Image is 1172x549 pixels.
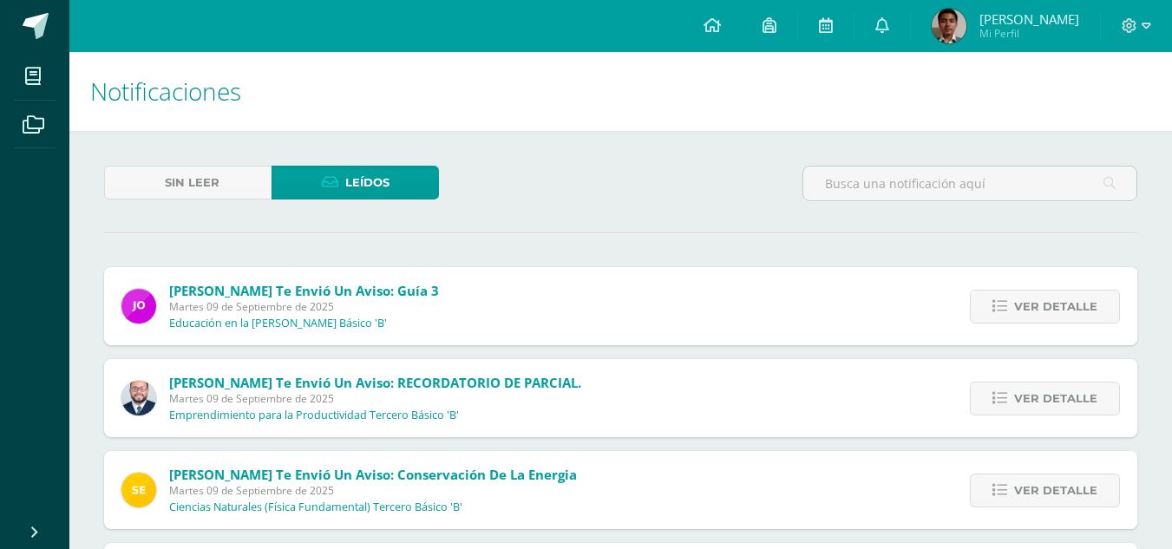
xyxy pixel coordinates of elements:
span: Sin leer [165,167,219,199]
span: [PERSON_NAME] te envió un aviso: RECORDATORIO DE PARCIAL. [169,374,581,391]
span: Martes 09 de Septiembre de 2025 [169,299,439,314]
span: Ver detalle [1014,291,1097,323]
img: 6614adf7432e56e5c9e182f11abb21f1.png [121,289,156,324]
p: Educación en la [PERSON_NAME] Básico 'B' [169,317,387,330]
span: Martes 09 de Septiembre de 2025 [169,483,577,498]
a: Leídos [272,166,439,199]
span: Ver detalle [1014,474,1097,507]
span: Notificaciones [90,75,241,108]
span: [PERSON_NAME] te envió un aviso: Guía 3 [169,282,439,299]
span: Leídos [345,167,390,199]
img: 03c2987289e60ca238394da5f82a525a.png [121,473,156,507]
span: [PERSON_NAME] te envió un aviso: Conservación de la energia [169,466,577,483]
img: e4ad1787b342d349d690f74ab74e8e6d.png [932,9,966,43]
span: Martes 09 de Septiembre de 2025 [169,391,581,406]
span: Mi Perfil [979,26,1079,41]
p: Ciencias Naturales (Física Fundamental) Tercero Básico 'B' [169,500,462,514]
span: [PERSON_NAME] [979,10,1079,28]
input: Busca una notificación aquí [803,167,1136,200]
img: eaa624bfc361f5d4e8a554d75d1a3cf6.png [121,381,156,415]
span: Ver detalle [1014,382,1097,415]
a: Sin leer [104,166,272,199]
p: Emprendimiento para la Productividad Tercero Básico 'B' [169,408,459,422]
